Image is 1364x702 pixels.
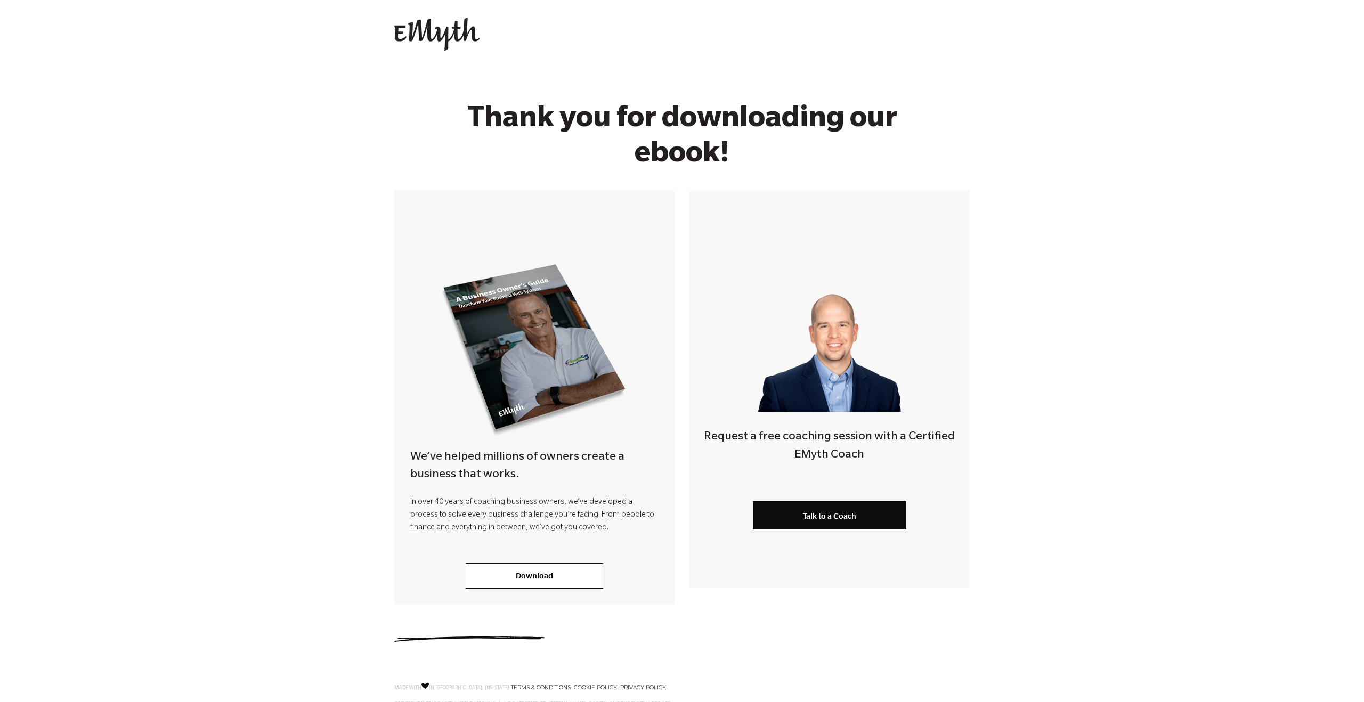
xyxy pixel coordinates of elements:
img: Smart-business-coach.png [753,274,906,412]
a: TERMS & CONDITIONS [511,684,571,691]
img: Love [421,682,429,689]
a: PRIVACY POLICY [620,684,666,691]
span: IN [GEOGRAPHIC_DATA], [US_STATE]. [429,685,511,691]
a: COOKIE POLICY [574,684,617,691]
p: In over 40 years of coaching business owners, we’ve developed a process to solve every business c... [410,496,659,535]
h1: Thank you for downloading our ebook! [426,104,938,174]
a: Download [466,563,603,589]
img: new_roadmap_cover_093019 [441,263,628,437]
img: EMyth [394,18,480,51]
h4: Request a free coaching session with a Certified EMyth Coach [689,429,970,464]
a: Talk to a Coach [753,501,906,529]
span: Talk to a Coach [803,511,856,520]
img: underline.svg [394,636,545,642]
span: MADE WITH [394,685,421,691]
h4: We’ve helped millions of owners create a business that works. [410,449,659,485]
